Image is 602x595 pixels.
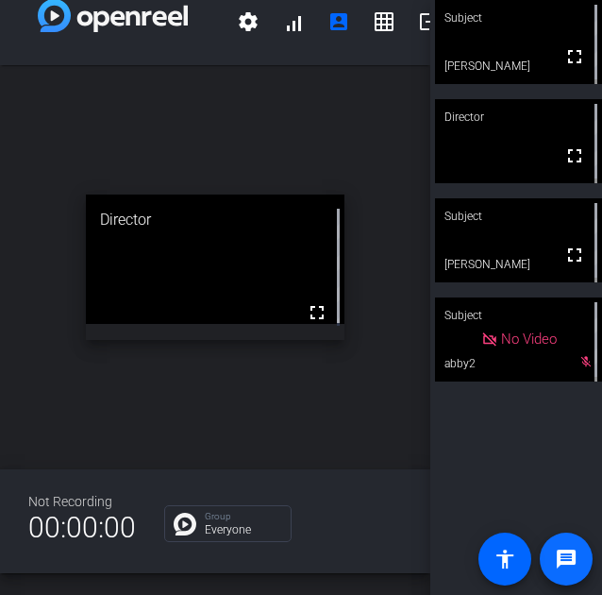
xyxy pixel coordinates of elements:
[563,45,586,68] mat-icon: fullscreen
[435,99,602,135] div: Director
[418,10,441,33] mat-icon: logout
[327,10,350,33] mat-icon: account_box
[563,144,586,167] mat-icon: fullscreen
[306,301,328,324] mat-icon: fullscreen
[28,504,136,551] span: 00:00:00
[435,198,602,234] div: Subject
[237,10,259,33] mat-icon: settings
[28,492,136,512] div: Not Recording
[555,548,577,570] mat-icon: message
[174,513,196,535] img: Chat Icon
[563,244,586,266] mat-icon: fullscreen
[205,524,281,535] p: Everyone
[501,331,557,348] span: No Video
[493,548,516,570] mat-icon: accessibility
[435,297,602,333] div: Subject
[373,10,395,33] mat-icon: grid_on
[86,195,344,246] div: Director
[205,512,281,521] p: Group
